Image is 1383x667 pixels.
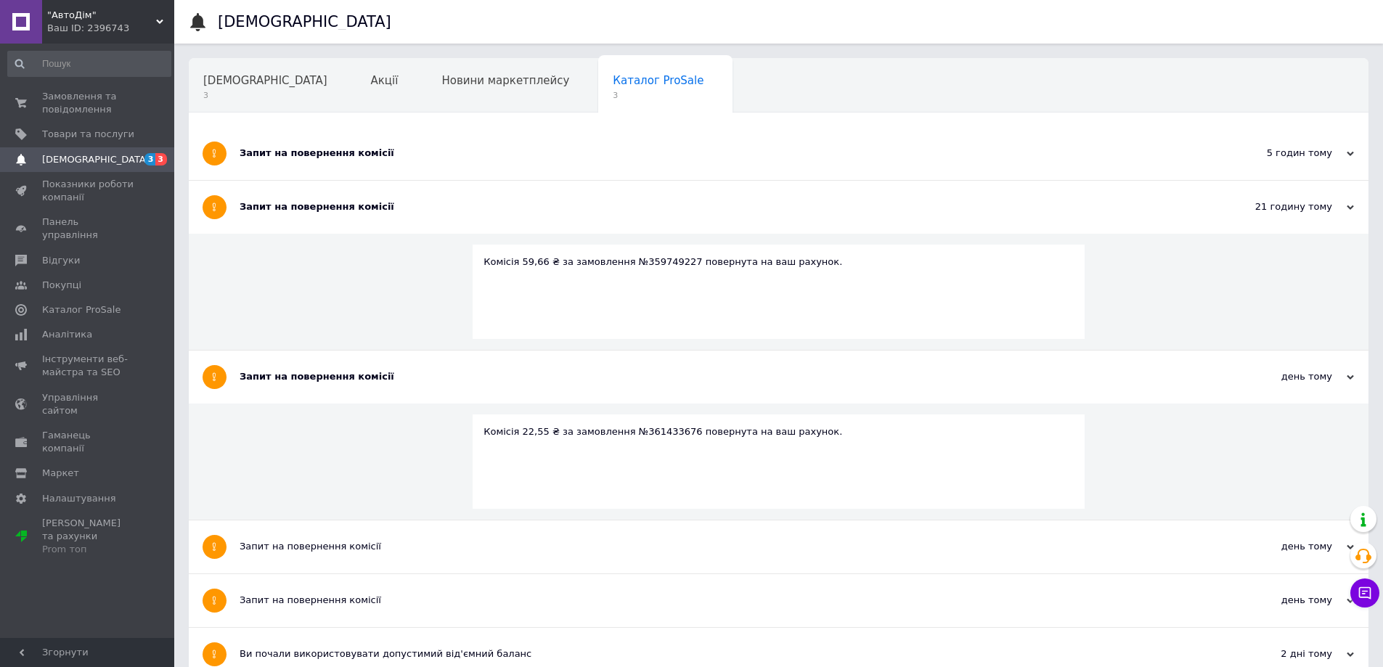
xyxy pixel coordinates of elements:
[1209,147,1354,160] div: 5 годин тому
[42,254,80,267] span: Відгуки
[144,153,156,165] span: 3
[42,328,92,341] span: Аналітика
[371,74,399,87] span: Акції
[1350,578,1379,607] button: Чат з покупцем
[42,353,134,379] span: Інструменти веб-майстра та SEO
[1209,200,1354,213] div: 21 годину тому
[484,425,1074,438] div: Комісія 22,55 ₴ за замовлення №361433676 повернута на ваш рахунок.
[240,200,1209,213] div: Запит на повернення комісії
[203,90,327,101] span: 3
[1209,370,1354,383] div: день тому
[7,51,171,77] input: Пошук
[240,594,1209,607] div: Запит на повернення комісії
[47,9,156,22] span: "АвтоДім"
[240,540,1209,553] div: Запит на повернення комісії
[218,13,391,30] h1: [DEMOGRAPHIC_DATA]
[42,303,121,316] span: Каталог ProSale
[441,74,569,87] span: Новини маркетплейсу
[203,74,327,87] span: [DEMOGRAPHIC_DATA]
[42,429,134,455] span: Гаманець компанії
[613,90,703,101] span: 3
[240,147,1209,160] div: Запит на повернення комісії
[613,74,703,87] span: Каталог ProSale
[42,178,134,204] span: Показники роботи компанії
[42,391,134,417] span: Управління сайтом
[1209,540,1354,553] div: день тому
[42,128,134,141] span: Товари та послуги
[42,153,150,166] span: [DEMOGRAPHIC_DATA]
[240,370,1209,383] div: Запит на повернення комісії
[1209,647,1354,660] div: 2 дні тому
[42,279,81,292] span: Покупці
[47,22,174,35] div: Ваш ID: 2396743
[240,647,1209,660] div: Ви почали використовувати допустимий від'ємний баланс
[484,255,1074,269] div: Комісія 59,66 ₴ за замовлення №359749227 повернута на ваш рахунок.
[42,216,134,242] span: Панель управління
[42,517,134,557] span: [PERSON_NAME] та рахунки
[42,90,134,116] span: Замовлення та повідомлення
[42,543,134,556] div: Prom топ
[155,153,167,165] span: 3
[42,467,79,480] span: Маркет
[42,492,116,505] span: Налаштування
[1209,594,1354,607] div: день тому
